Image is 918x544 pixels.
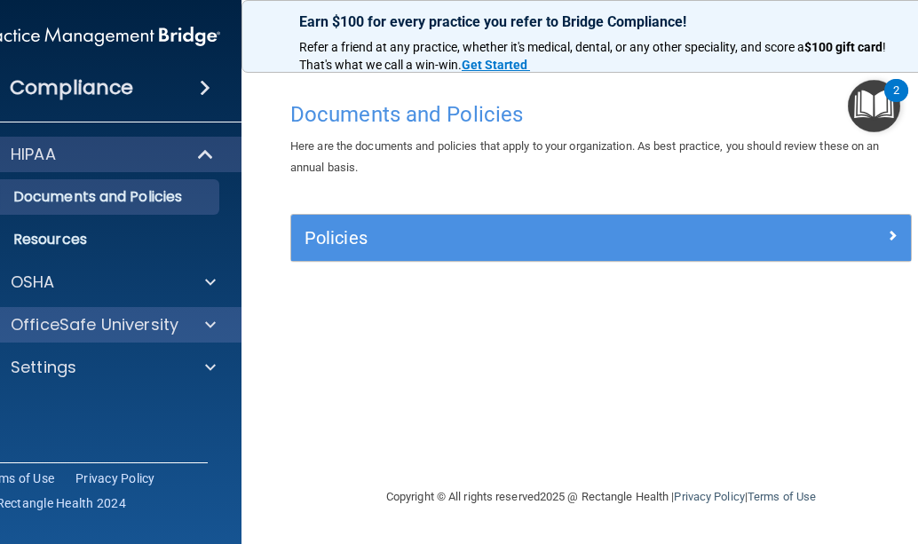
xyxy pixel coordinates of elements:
[299,40,804,54] span: Refer a friend at any practice, whether it's medical, dental, or any other speciality, and score a
[305,228,743,248] h5: Policies
[305,224,898,252] a: Policies
[299,13,903,30] p: Earn $100 for every practice you refer to Bridge Compliance!
[75,469,155,487] a: Privacy Policy
[11,144,56,165] p: HIPAA
[462,58,527,72] strong: Get Started
[299,40,889,72] span: ! That's what we call a win-win.
[893,91,899,114] div: 2
[11,272,55,293] p: OSHA
[674,490,744,503] a: Privacy Policy
[748,490,816,503] a: Terms of Use
[290,103,912,126] h4: Documents and Policies
[11,314,178,335] p: OfficeSafe University
[290,139,880,174] span: Here are the documents and policies that apply to your organization. As best practice, you should...
[804,40,882,54] strong: $100 gift card
[462,58,530,72] a: Get Started
[848,80,900,132] button: Open Resource Center, 2 new notifications
[11,357,76,378] p: Settings
[10,75,133,100] h4: Compliance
